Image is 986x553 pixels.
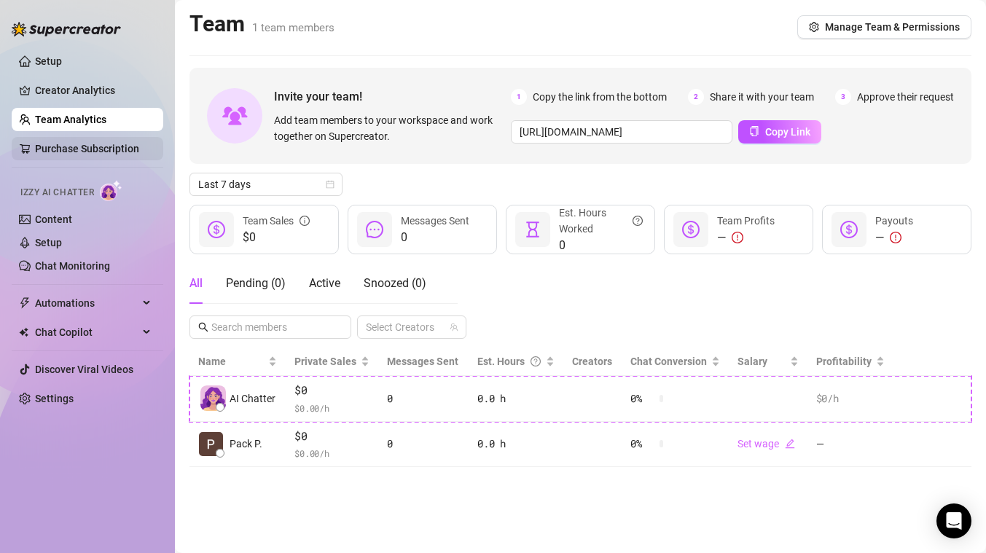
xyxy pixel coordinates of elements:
span: question-circle [633,205,643,237]
div: — [717,229,775,246]
span: Last 7 days [198,173,334,195]
span: search [198,322,208,332]
span: $0 [294,428,369,445]
img: AI Chatter [100,180,122,201]
span: 1 [511,89,527,105]
span: 0 % [630,436,654,452]
div: Est. Hours [477,353,542,369]
span: Private Sales [294,356,356,367]
span: Manage Team & Permissions [825,21,960,33]
div: 0 [387,436,460,452]
span: 0 % [630,391,654,407]
img: Chat Copilot [19,327,28,337]
span: 3 [835,89,851,105]
span: Copy Link [765,126,810,138]
span: $0 [243,229,310,246]
span: Copy the link from the bottom [533,89,667,105]
span: dollar-circle [682,221,700,238]
span: $0 [294,382,369,399]
a: Team Analytics [35,114,106,125]
span: Izzy AI Chatter [20,186,94,200]
span: Add team members to your workspace and work together on Supercreator. [274,112,505,144]
span: $ 0.00 /h [294,446,369,460]
span: Automations [35,291,138,315]
a: Content [35,213,72,225]
div: All [189,275,203,292]
th: Creators [563,348,622,376]
div: Open Intercom Messenger [936,503,971,538]
img: Pack Pillow [199,432,223,456]
img: logo-BBDzfeDw.svg [12,22,121,36]
span: 0 [559,237,643,254]
button: Manage Team & Permissions [797,15,971,39]
span: team [450,323,458,332]
h2: Team [189,10,334,38]
div: 0.0 h [477,391,554,407]
a: Discover Viral Videos [35,364,133,375]
div: Team Sales [243,213,310,229]
span: dollar-circle [208,221,225,238]
div: 0 [387,391,460,407]
span: Payouts [875,215,913,227]
div: Pending ( 0 ) [226,275,286,292]
td: — [807,422,893,468]
span: Profitability [816,356,872,367]
span: Messages Sent [387,356,458,367]
span: Active [309,276,340,290]
div: — [875,229,913,246]
a: Setup [35,55,62,67]
span: thunderbolt [19,297,31,309]
span: 1 team members [252,21,334,34]
input: Search members [211,319,331,335]
span: hourglass [524,221,541,238]
a: Setup [35,237,62,248]
span: Salary [737,356,767,367]
span: Snoozed ( 0 ) [364,276,426,290]
a: Chat Monitoring [35,260,110,272]
span: setting [809,22,819,32]
span: Share it with your team [710,89,814,105]
span: Team Profits [717,215,775,227]
span: Name [198,353,265,369]
span: Chat Copilot [35,321,138,344]
div: 0.0 h [477,436,554,452]
span: edit [785,439,795,449]
span: Messages Sent [401,215,469,227]
a: Settings [35,393,74,404]
button: Copy Link [738,120,821,144]
span: copy [749,126,759,136]
span: 0 [401,229,469,246]
span: Chat Conversion [630,356,707,367]
span: Pack P. [230,436,262,452]
th: Name [189,348,286,376]
span: exclamation-circle [732,232,743,243]
div: $0 /h [816,391,885,407]
span: dollar-circle [840,221,858,238]
span: 2 [688,89,704,105]
img: izzy-ai-chatter-avatar-DDCN_rTZ.svg [200,385,226,411]
span: message [366,221,383,238]
a: Creator Analytics [35,79,152,102]
span: $ 0.00 /h [294,401,369,415]
span: calendar [326,180,334,189]
a: Set wageedit [737,438,795,450]
span: info-circle [300,213,310,229]
span: Approve their request [857,89,954,105]
a: Purchase Subscription [35,143,139,154]
span: Invite your team! [274,87,511,106]
span: AI Chatter [230,391,275,407]
span: exclamation-circle [890,232,901,243]
span: question-circle [531,353,541,369]
div: Est. Hours Worked [559,205,643,237]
